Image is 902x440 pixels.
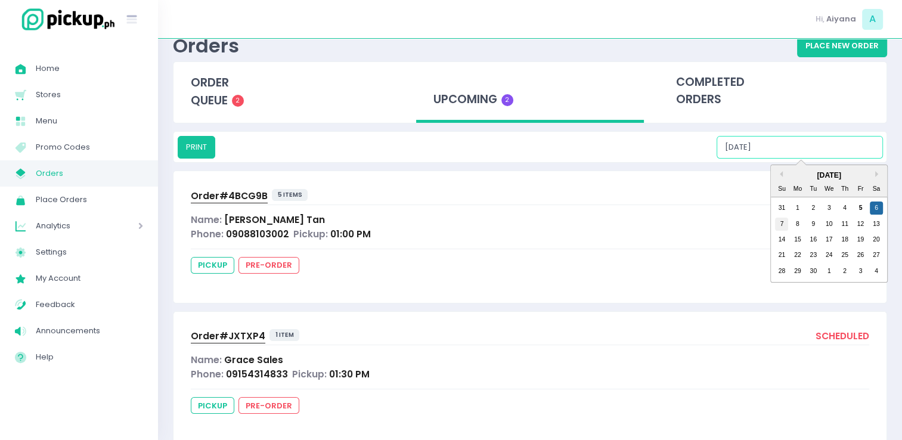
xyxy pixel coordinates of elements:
div: day-13 [870,218,883,231]
div: day-3 [854,265,867,278]
span: 5 items [272,189,308,201]
div: day-21 [775,249,788,262]
div: month-2025-09 [774,200,884,279]
div: completed orders [659,62,886,120]
div: upcoming [416,62,644,123]
span: order queue [191,75,229,109]
span: Feedback [36,297,143,312]
span: My Account [36,271,143,286]
div: day-4 [838,202,851,215]
div: day-22 [791,249,804,262]
img: logo [15,7,116,32]
span: 01:00 PM [330,228,371,240]
span: pickup [191,257,234,274]
span: pre-order [238,397,299,414]
div: We [823,182,836,196]
span: 2 [501,94,513,106]
span: Name: [191,213,222,226]
span: Grace Sales [224,354,283,366]
span: Menu [36,113,143,129]
div: Fr [854,182,867,196]
div: day-1 [791,202,804,215]
span: Place Orders [36,192,143,207]
span: [PERSON_NAME] Tan [224,213,325,226]
div: day-4 [870,265,883,278]
div: Th [838,182,851,196]
div: day-17 [823,233,836,246]
div: day-9 [807,218,820,231]
div: scheduled [816,329,869,345]
span: 09154314833 [226,368,288,380]
span: Order# 4BCG9B [191,190,268,202]
span: Order# JXTXP4 [191,330,265,342]
div: day-8 [791,218,804,231]
div: day-29 [791,265,804,278]
div: day-19 [854,233,867,246]
span: pickup [191,397,234,414]
span: Phone: [191,368,224,380]
span: Help [36,349,143,365]
span: Orders [36,166,143,181]
div: day-5 [854,202,867,215]
button: Next Month [875,171,881,177]
div: day-15 [791,233,804,246]
div: day-10 [823,218,836,231]
a: Order#JXTXP4 [191,329,265,345]
div: day-25 [838,249,851,262]
div: Mo [791,182,804,196]
span: Home [36,61,143,76]
div: Su [775,182,788,196]
span: Pickup: [293,228,328,240]
div: [DATE] [771,170,887,181]
div: day-23 [807,249,820,262]
div: day-11 [838,218,851,231]
span: 2 [232,95,244,107]
div: day-12 [854,218,867,231]
div: day-1 [823,265,836,278]
span: Phone: [191,228,224,240]
div: day-18 [838,233,851,246]
div: day-7 [775,218,788,231]
span: pre-order [238,257,299,274]
span: 01:30 PM [329,368,370,380]
div: day-28 [775,265,788,278]
span: Name: [191,354,222,366]
div: day-2 [838,265,851,278]
button: PRINT [178,136,215,159]
span: Hi, [816,13,824,25]
span: Stores [36,87,143,103]
span: Settings [36,244,143,260]
span: 09088103002 [226,228,289,240]
div: day-26 [854,249,867,262]
div: Tu [807,182,820,196]
span: Aiyana [826,13,856,25]
span: Pickup: [292,368,327,380]
span: Promo Codes [36,140,143,155]
span: Analytics [36,218,104,234]
div: day-3 [823,202,836,215]
div: day-30 [807,265,820,278]
div: day-27 [870,249,883,262]
div: day-6 [870,202,883,215]
div: day-16 [807,233,820,246]
span: 1 item [269,329,300,341]
a: Order#4BCG9B [191,189,268,205]
div: Orders [173,34,239,57]
div: Sa [870,182,883,196]
button: Previous Month [777,171,783,177]
div: day-14 [775,233,788,246]
div: day-24 [823,249,836,262]
div: day-31 [775,202,788,215]
div: day-2 [807,202,820,215]
button: Place New Order [797,34,887,57]
span: Announcements [36,323,143,339]
span: A [862,9,883,30]
div: day-20 [870,233,883,246]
